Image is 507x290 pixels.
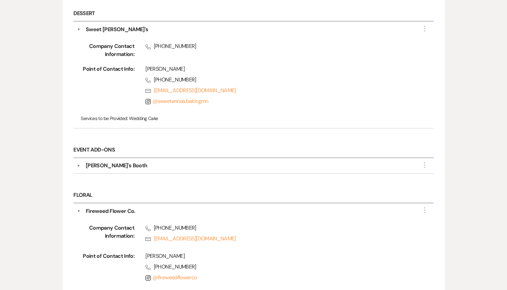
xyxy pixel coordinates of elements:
h6: Event Add-Ons [73,142,433,158]
h6: Floral [73,188,433,204]
span: Company Contact Information: [81,42,134,58]
button: ▼ [75,164,83,168]
span: [PHONE_NUMBER] [145,76,412,84]
div: [PERSON_NAME]'s Booth [86,162,147,170]
a: @fireweedflowerco [145,274,197,281]
h6: Dessert [73,6,433,22]
p: Wedding Cake [81,115,426,122]
button: ▼ [77,207,80,215]
span: Services to be Provided: [81,115,128,121]
span: [PHONE_NUMBER] [145,263,412,271]
div: [PERSON_NAME] [145,252,412,260]
span: Company Contact Information: [81,224,134,245]
span: [PHONE_NUMBER] [145,224,412,232]
div: [PERSON_NAME] [145,65,412,73]
a: [EMAIL_ADDRESS][DOMAIN_NAME] [145,235,412,243]
a: [EMAIL_ADDRESS][DOMAIN_NAME] [145,86,412,95]
a: @sweetannas.bakingmn [145,98,208,105]
span: Point of Contact Info: [81,65,134,108]
button: ▼ [77,25,80,34]
div: Sweet [PERSON_NAME]'s [86,25,148,34]
span: [PHONE_NUMBER] [145,42,412,50]
div: Fireweed Flower Co. [86,207,135,215]
span: Point of Contact Info: [81,252,134,284]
